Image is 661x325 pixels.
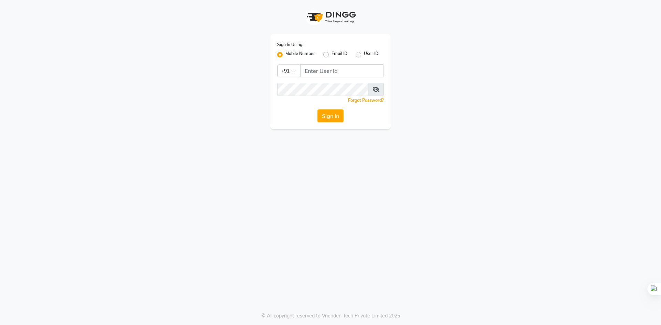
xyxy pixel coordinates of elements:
img: logo1.svg [303,7,358,27]
label: Email ID [332,51,347,59]
button: Sign In [317,109,344,122]
label: Mobile Number [285,51,315,59]
label: Sign In Using: [277,42,303,48]
label: User ID [364,51,378,59]
input: Username [277,83,368,96]
input: Username [300,64,384,77]
a: Forgot Password? [348,98,384,103]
